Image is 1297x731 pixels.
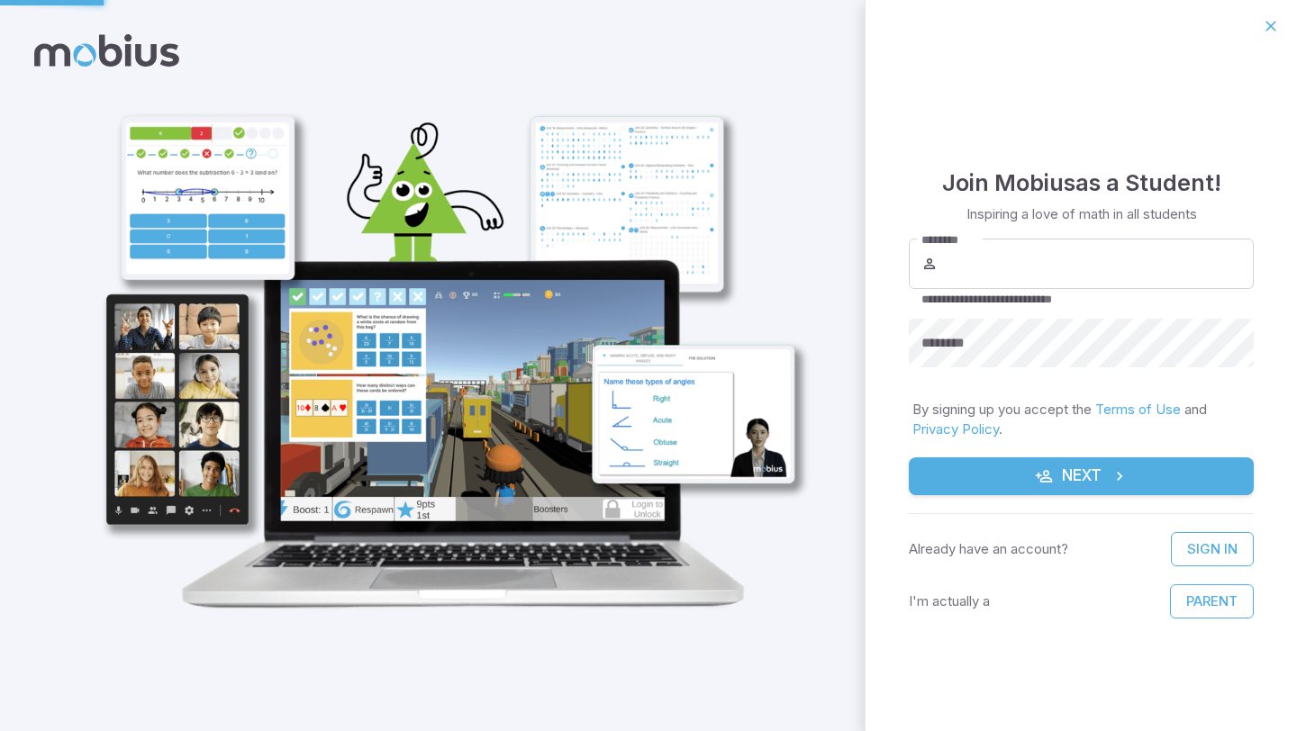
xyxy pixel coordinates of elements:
h4: Join Mobius as a Student ! [942,165,1221,201]
a: Terms of Use [1095,401,1181,418]
p: Already have an account? [909,539,1068,559]
img: student_1-illustration [74,104,820,621]
p: I'm actually a [909,591,990,611]
button: Next [909,457,1254,495]
a: Privacy Policy [912,420,999,438]
p: Inspiring a love of math in all students [966,204,1197,224]
p: By signing up you accept the and . [912,400,1250,439]
button: Parent [1170,584,1254,618]
a: Sign In [1171,532,1254,566]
